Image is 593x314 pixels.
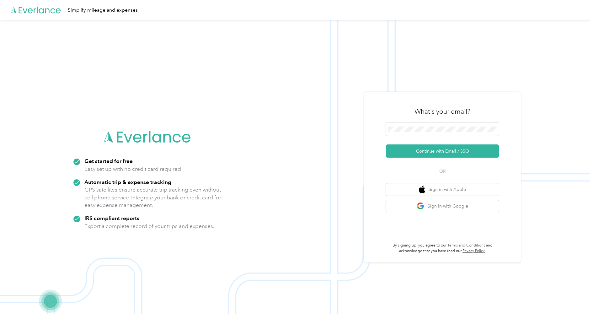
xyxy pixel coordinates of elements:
[84,215,139,221] strong: IRS compliant reports
[417,202,425,210] img: google logo
[386,243,499,254] p: By signing up, you agree to our and acknowledge that you have read our .
[84,158,133,164] strong: Get started for free
[386,200,499,212] button: google logoSign in with Google
[386,144,499,158] button: Continue with Email / SSO
[84,222,214,230] p: Export a complete record of your trips and expenses.
[558,279,593,314] iframe: Everlance-gr Chat Button Frame
[84,165,181,173] p: Easy set up with no credit card required
[419,186,425,193] img: apple logo
[431,168,453,175] span: OR
[68,6,138,14] div: Simplify mileage and expenses
[447,243,485,248] a: Terms and Conditions
[414,107,470,116] h3: What's your email?
[462,249,485,253] a: Privacy Policy
[386,183,499,196] button: apple logoSign in with Apple
[84,179,171,185] strong: Automatic trip & expense tracking
[84,186,222,209] p: GPS satellites ensure accurate trip tracking even without cell phone service. Integrate your bank...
